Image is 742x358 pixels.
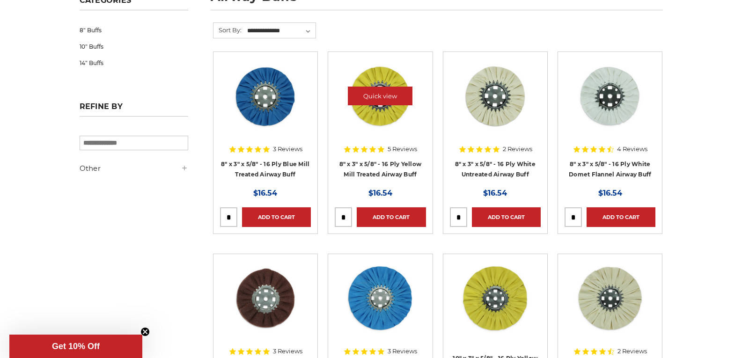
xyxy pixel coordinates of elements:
[80,55,188,71] a: 14" Buffs
[273,348,302,354] span: 3 Reviews
[573,261,647,336] img: 10 inch untreated airway buffing wheel
[273,146,302,152] span: 3 Reviews
[565,261,655,351] a: 10 inch untreated airway buffing wheel
[213,23,242,37] label: Sort By:
[573,58,647,133] img: 8 inch white domet flannel airway buffing wheel
[220,261,311,351] a: 8 inch satin surface prep airway buff
[80,38,188,55] a: 10" Buffs
[348,87,412,105] a: Quick view
[80,22,188,38] a: 8" Buffs
[587,207,655,227] a: Add to Cart
[450,58,541,149] a: 8 inch untreated airway buffing wheel
[253,189,277,197] span: $16.54
[343,261,418,336] img: 10 inch blue treated airway buffing wheel
[80,102,188,117] h5: Refine by
[458,58,533,133] img: 8 inch untreated airway buffing wheel
[221,161,309,178] a: 8" x 3" x 5/8" - 16 Ply Blue Mill Treated Airway Buff
[617,348,647,354] span: 2 Reviews
[242,207,311,227] a: Add to Cart
[228,261,303,336] img: 8 inch satin surface prep airway buff
[598,189,622,197] span: $16.54
[339,161,422,178] a: 8" x 3" x 5/8" - 16 Ply Yellow Mill Treated Airway Buff
[335,58,426,149] a: 8 x 3 x 5/8 airway buff yellow mill treatment
[617,146,647,152] span: 4 Reviews
[565,58,655,149] a: 8 inch white domet flannel airway buffing wheel
[335,261,426,351] a: 10 inch blue treated airway buffing wheel
[246,24,316,38] select: Sort By:
[9,335,142,358] div: Get 10% OffClose teaser
[357,207,426,227] a: Add to Cart
[343,58,418,133] img: 8 x 3 x 5/8 airway buff yellow mill treatment
[388,146,417,152] span: 5 Reviews
[455,161,536,178] a: 8" x 3" x 5/8" - 16 Ply White Untreated Airway Buff
[472,207,541,227] a: Add to Cart
[483,189,507,197] span: $16.54
[228,58,303,133] img: blue mill treated 8 inch airway buffing wheel
[220,58,311,149] a: blue mill treated 8 inch airway buffing wheel
[140,327,150,336] button: Close teaser
[569,161,651,178] a: 8" x 3" x 5/8" - 16 Ply White Domet Flannel Airway Buff
[503,146,532,152] span: 2 Reviews
[52,342,100,351] span: Get 10% Off
[458,261,533,336] img: 10 inch yellow mill treated airway buff
[80,163,188,174] h5: Other
[450,261,541,351] a: 10 inch yellow mill treated airway buff
[388,348,417,354] span: 3 Reviews
[368,189,392,197] span: $16.54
